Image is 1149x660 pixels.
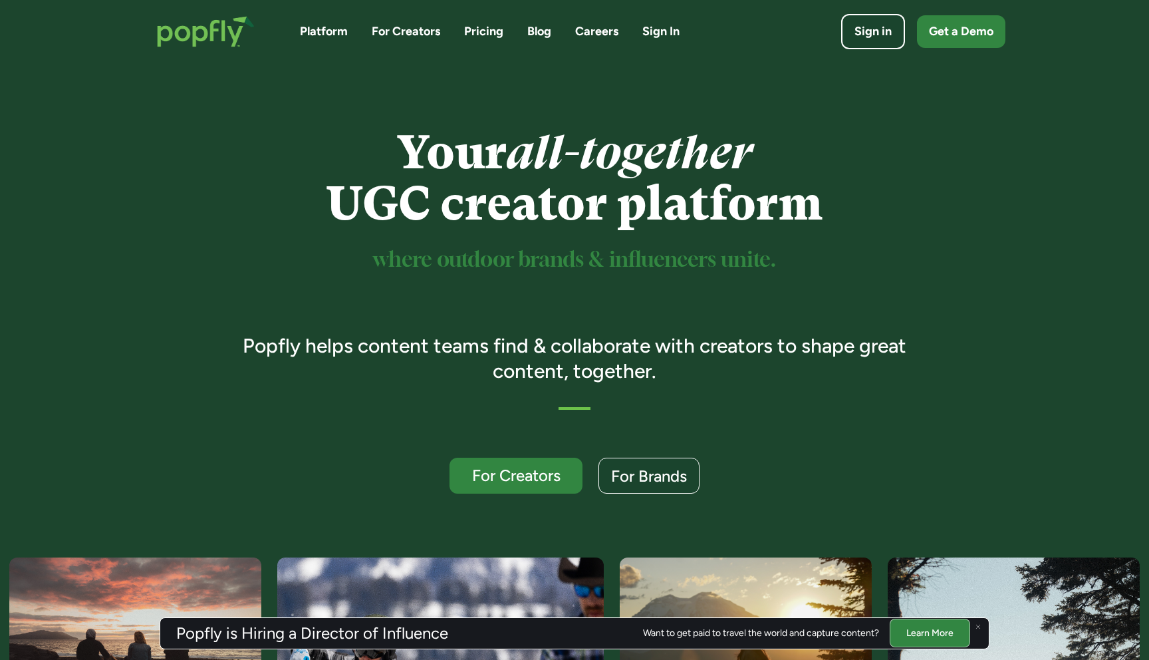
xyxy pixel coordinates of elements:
[841,14,905,49] a: Sign in
[461,467,571,484] div: For Creators
[464,23,503,40] a: Pricing
[300,23,348,40] a: Platform
[176,625,448,641] h3: Popfly is Hiring a Director of Influence
[527,23,551,40] a: Blog
[449,458,582,494] a: For Creators
[642,23,680,40] a: Sign In
[372,23,440,40] a: For Creators
[854,23,892,40] div: Sign in
[643,628,879,639] div: Want to get paid to travel the world and capture content?
[917,15,1005,48] a: Get a Demo
[144,3,268,61] a: home
[890,619,970,647] a: Learn More
[224,127,926,230] h1: Your UGC creator platform
[575,23,618,40] a: Careers
[598,458,700,494] a: For Brands
[929,23,993,40] div: Get a Demo
[224,333,926,383] h3: Popfly helps content teams find & collaborate with creators to shape great content, together.
[373,250,776,271] sup: where outdoor brands & influencers unite.
[507,126,752,180] em: all-together
[611,468,687,484] div: For Brands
